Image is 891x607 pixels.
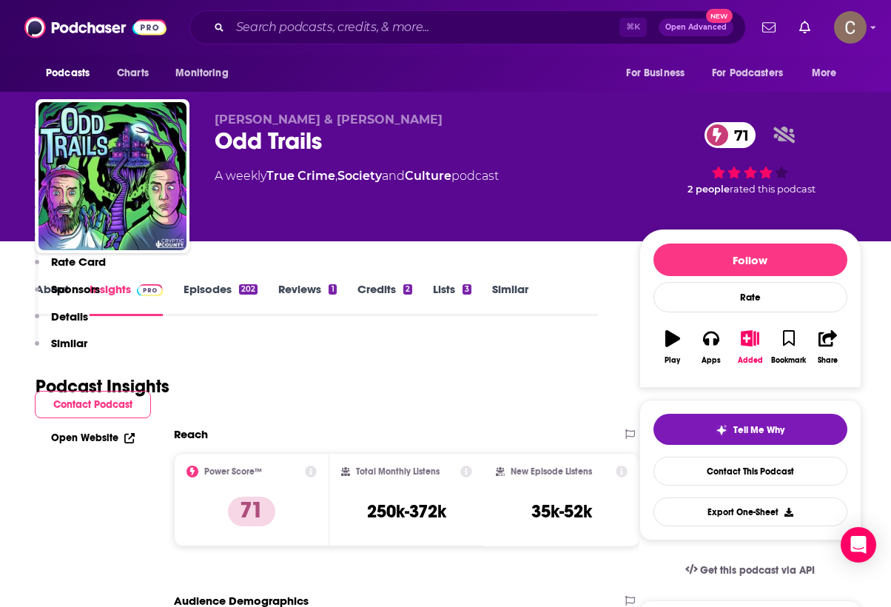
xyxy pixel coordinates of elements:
div: 202 [239,284,258,295]
button: Contact Podcast [35,391,151,418]
span: [PERSON_NAME] & [PERSON_NAME] [215,113,443,127]
span: ⌘ K [619,18,647,37]
button: tell me why sparkleTell Me Why [653,414,847,445]
h2: Power Score™ [204,466,262,477]
button: Show profile menu [834,11,867,44]
span: More [812,63,837,84]
div: Rate [653,282,847,312]
a: Society [337,169,382,183]
span: For Podcasters [712,63,783,84]
span: rated this podcast [730,184,816,195]
div: 1 [329,284,336,295]
span: Open Advanced [665,24,727,31]
span: , [335,169,337,183]
h3: 35k-52k [531,500,592,523]
img: User Profile [834,11,867,44]
span: 2 people [687,184,730,195]
p: 71 [228,497,275,526]
a: Reviews1 [278,282,336,316]
img: Odd Trails [38,102,186,250]
span: Logged in as clay.bolton [834,11,867,44]
a: Open Website [51,432,135,444]
button: Similar [35,336,87,363]
span: Tell Me Why [733,424,784,436]
div: 2 [403,284,412,295]
button: open menu [36,59,109,87]
div: 71 2 peoplerated this podcast [639,113,861,204]
span: Charts [117,63,149,84]
a: Similar [492,282,528,316]
span: Get this podcast via API [700,564,815,577]
p: Similar [51,336,87,350]
button: Export One-Sheet [653,497,847,526]
h2: Reach [174,427,208,441]
a: True Crime [266,169,335,183]
a: Charts [107,59,158,87]
button: Follow [653,244,847,276]
h2: New Episode Listens [511,466,592,477]
span: and [382,169,405,183]
button: Details [35,309,88,337]
button: Share [808,321,847,374]
a: Show notifications dropdown [793,15,816,40]
a: Contact This Podcast [653,457,847,486]
p: Details [51,309,88,323]
div: Bookmark [771,356,806,365]
button: open menu [801,59,855,87]
div: 3 [463,284,471,295]
a: Show notifications dropdown [756,15,781,40]
div: Added [738,356,763,365]
div: Play [665,356,680,365]
a: 71 [705,122,756,148]
button: open menu [165,59,247,87]
a: Credits2 [357,282,412,316]
button: Play [653,321,692,374]
button: Sponsors [35,282,100,309]
a: Episodes202 [184,282,258,316]
a: Lists3 [433,282,471,316]
div: Open Intercom Messenger [841,527,876,563]
div: A weekly podcast [215,167,499,185]
button: Bookmark [770,321,808,374]
button: open menu [616,59,703,87]
a: Get this podcast via API [673,552,827,588]
span: For Business [626,63,685,84]
button: Apps [692,321,730,374]
span: Podcasts [46,63,90,84]
img: tell me why sparkle [716,424,727,436]
input: Search podcasts, credits, & more... [230,16,619,39]
span: Monitoring [175,63,228,84]
h2: Total Monthly Listens [356,466,440,477]
span: New [706,9,733,23]
h3: 250k-372k [367,500,446,523]
span: 71 [719,122,756,148]
img: Podchaser - Follow, Share and Rate Podcasts [24,13,167,41]
div: Search podcasts, credits, & more... [189,10,746,44]
button: open menu [702,59,804,87]
div: Apps [702,356,721,365]
button: Added [730,321,769,374]
button: Open AdvancedNew [659,19,733,36]
a: Culture [405,169,451,183]
div: Share [818,356,838,365]
p: Sponsors [51,282,100,296]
